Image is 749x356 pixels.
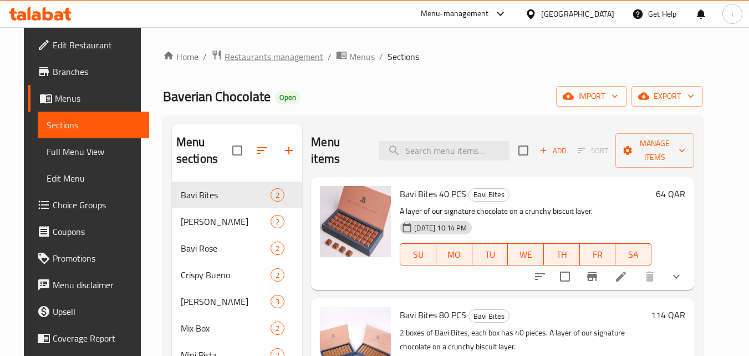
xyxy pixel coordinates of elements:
span: Select section first [570,142,615,159]
a: Menus [28,85,149,112]
span: Edit Restaurant [53,38,140,52]
div: items [271,322,284,335]
button: sort-choices [527,263,553,290]
span: Open [275,93,300,102]
span: Edit Menu [47,172,140,185]
div: items [271,215,284,228]
a: Coupons [28,218,149,245]
span: [PERSON_NAME] [181,215,271,228]
a: Home [163,50,198,63]
div: items [271,268,284,282]
div: items [271,295,284,308]
a: Choice Groups [28,192,149,218]
p: A layer of our signature chocolate on a crunchy biscuit layer. [400,204,651,218]
span: Full Menu View [47,145,140,158]
div: Brono Brownie [181,295,271,308]
span: 2 [271,217,284,227]
div: [GEOGRAPHIC_DATA] [541,8,614,20]
div: Bavi Bites [468,309,509,323]
span: 3 [271,297,284,307]
span: Bavi Bites [469,310,509,323]
li: / [203,50,207,63]
div: Crispy Bueno2 [172,262,303,288]
button: Manage items [615,133,694,168]
a: Sections [38,112,149,138]
span: WE [512,247,539,263]
button: FR [580,243,616,265]
div: Mix Box2 [172,315,303,342]
span: Bavi Bites [469,188,509,201]
button: delete [636,263,663,290]
div: Bavi Berry [181,215,271,228]
span: 2 [271,270,284,280]
span: FR [584,247,612,263]
span: 2 [271,190,284,200]
div: Open [275,91,300,104]
span: Menus [55,92,140,105]
button: import [556,86,627,107]
span: Select section [512,139,535,162]
li: / [379,50,383,63]
span: Crispy Bueno [181,268,271,282]
a: Coverage Report [28,325,149,352]
span: Mix Box [181,322,271,335]
span: TU [477,247,504,263]
span: Bavi Bites 80 PCS [400,307,466,323]
input: search [379,141,509,161]
span: SU [405,247,432,263]
span: Branches [53,65,140,78]
h2: Menu items [311,134,365,167]
span: MO [441,247,468,263]
a: Branches [28,58,149,85]
span: Sections [388,50,419,63]
div: Bavi Rose [181,242,271,255]
h2: Menu sections [176,134,233,167]
span: SA [620,247,647,263]
a: Full Menu View [38,138,149,165]
div: items [271,188,284,202]
span: Sort sections [249,137,276,164]
span: import [565,89,618,103]
h6: 64 QAR [656,186,685,202]
svg: Show Choices [670,270,683,283]
span: Menu disclaimer [53,278,140,292]
a: Edit menu item [614,270,628,283]
a: Promotions [28,245,149,272]
a: Menus [336,49,375,64]
span: Restaurants management [225,50,323,63]
div: Bavi Bites2 [172,182,303,208]
button: Add section [276,137,302,164]
button: show more [663,263,690,290]
span: Coverage Report [53,332,140,345]
button: Branch-specific-item [579,263,605,290]
span: TH [548,247,575,263]
div: [PERSON_NAME]2 [172,208,303,235]
a: Restaurants management [211,49,323,64]
span: Manage items [624,137,685,164]
button: MO [436,243,472,265]
span: Add [538,144,568,157]
span: Select all sections [226,139,249,162]
span: Bavi Bites [181,188,271,202]
span: Select to update [553,265,577,288]
div: items [271,242,284,255]
span: Sections [47,118,140,132]
button: WE [508,243,544,265]
button: TU [472,243,508,265]
span: Menus [349,50,375,63]
span: Promotions [53,252,140,265]
button: SU [400,243,436,265]
span: Coupons [53,225,140,238]
div: Bavi Bites [468,188,509,202]
span: Baverian Chocolate [163,84,271,109]
span: [DATE] 10:14 PM [410,223,471,233]
span: Upsell [53,305,140,318]
a: Edit Restaurant [28,32,149,58]
span: Add item [535,142,570,159]
li: / [328,50,332,63]
a: Upsell [28,298,149,325]
span: i [731,8,733,20]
